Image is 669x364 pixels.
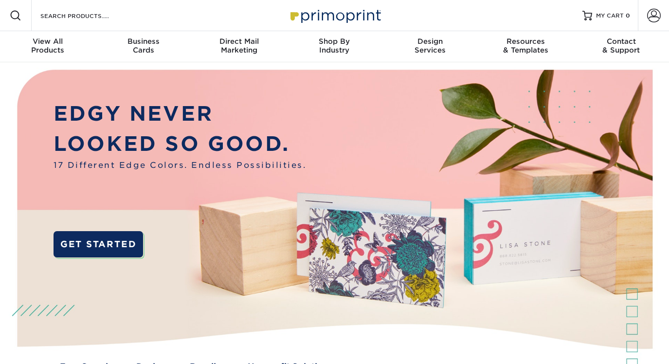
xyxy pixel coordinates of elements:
[382,31,478,62] a: DesignServices
[287,31,382,62] a: Shop ByIndustry
[95,37,191,46] span: Business
[287,37,382,46] span: Shop By
[382,37,478,55] div: Services
[286,5,383,26] img: Primoprint
[287,37,382,55] div: Industry
[191,31,287,62] a: Direct MailMarketing
[191,37,287,55] div: Marketing
[54,99,306,129] p: EDGY NEVER
[95,31,191,62] a: BusinessCards
[574,37,669,55] div: & Support
[54,129,306,159] p: LOOKED SO GOOD.
[596,12,624,20] span: MY CART
[478,37,573,46] span: Resources
[39,10,134,21] input: SEARCH PRODUCTS.....
[382,37,478,46] span: Design
[574,37,669,46] span: Contact
[478,37,573,55] div: & Templates
[626,12,630,19] span: 0
[478,31,573,62] a: Resources& Templates
[191,37,287,46] span: Direct Mail
[54,159,306,171] span: 17 Different Edge Colors. Endless Possibilities.
[54,231,143,257] a: GET STARTED
[574,31,669,62] a: Contact& Support
[95,37,191,55] div: Cards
